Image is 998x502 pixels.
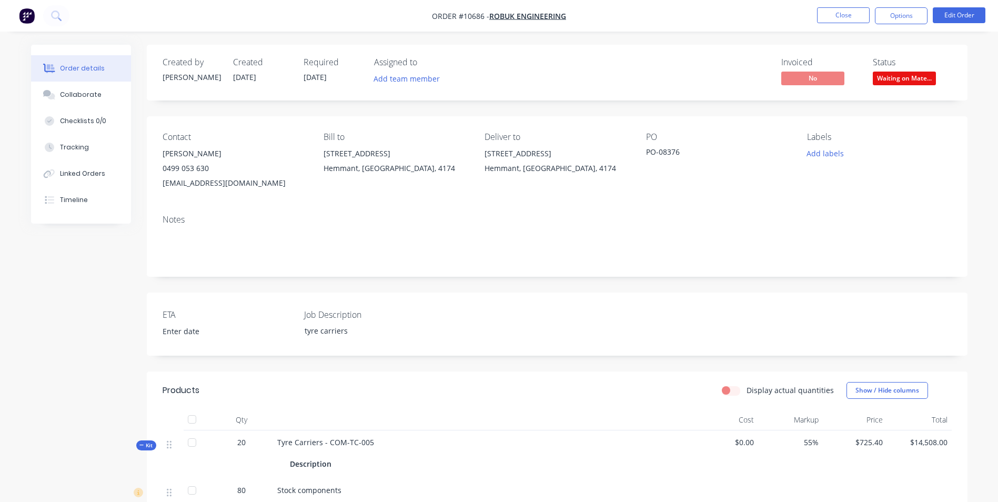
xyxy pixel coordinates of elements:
[31,82,131,108] button: Collaborate
[962,466,987,491] iframe: Intercom live chat
[374,57,479,67] div: Assigned to
[237,437,246,448] span: 20
[324,132,468,142] div: Bill to
[31,160,131,187] button: Linked Orders
[873,72,936,87] button: Waiting on Mate...
[19,8,35,24] img: Factory
[163,161,307,176] div: 0499 053 630
[31,187,131,213] button: Timeline
[296,323,428,338] div: tyre carriers
[31,134,131,160] button: Tracking
[31,108,131,134] button: Checklists 0/0
[233,57,291,67] div: Created
[374,72,446,86] button: Add team member
[163,384,199,397] div: Products
[891,437,947,448] span: $14,508.00
[163,215,952,225] div: Notes
[887,409,952,430] div: Total
[324,146,468,180] div: [STREET_ADDRESS]Hemmant, [GEOGRAPHIC_DATA], 4174
[432,11,489,21] span: Order #10686 -
[324,146,468,161] div: [STREET_ADDRESS]
[60,90,102,99] div: Collaborate
[489,11,566,21] a: Robuk Engineering
[163,72,220,83] div: [PERSON_NAME]
[60,116,106,126] div: Checklists 0/0
[60,64,105,73] div: Order details
[485,146,629,161] div: [STREET_ADDRESS]
[210,409,273,430] div: Qty
[485,146,629,180] div: [STREET_ADDRESS]Hemmant, [GEOGRAPHIC_DATA], 4174
[136,440,156,450] div: Kit
[163,146,307,161] div: [PERSON_NAME]
[368,72,445,86] button: Add team member
[817,7,870,23] button: Close
[758,409,823,430] div: Markup
[646,146,778,161] div: PO-08376
[933,7,985,23] button: Edit Order
[304,57,361,67] div: Required
[781,72,844,85] span: No
[324,161,468,176] div: Hemmant, [GEOGRAPHIC_DATA], 4174
[801,146,850,160] button: Add labels
[277,485,341,495] span: Stock components
[237,485,246,496] span: 80
[762,437,819,448] span: 55%
[233,72,256,82] span: [DATE]
[163,132,307,142] div: Contact
[163,308,294,321] label: ETA
[694,409,759,430] div: Cost
[646,132,790,142] div: PO
[875,7,928,24] button: Options
[807,132,951,142] div: Labels
[277,437,374,447] span: Tyre Carriers - COM-TC-005
[163,146,307,190] div: [PERSON_NAME]0499 053 630[EMAIL_ADDRESS][DOMAIN_NAME]
[163,57,220,67] div: Created by
[155,324,286,339] input: Enter date
[846,382,928,399] button: Show / Hide columns
[290,456,336,471] div: Description
[485,161,629,176] div: Hemmant, [GEOGRAPHIC_DATA], 4174
[485,132,629,142] div: Deliver to
[698,437,754,448] span: $0.00
[60,143,89,152] div: Tracking
[163,176,307,190] div: [EMAIL_ADDRESS][DOMAIN_NAME]
[873,72,936,85] span: Waiting on Mate...
[823,409,888,430] div: Price
[747,385,834,396] label: Display actual quantities
[827,437,883,448] span: $725.40
[60,169,105,178] div: Linked Orders
[139,441,153,449] span: Kit
[304,308,436,321] label: Job Description
[304,72,327,82] span: [DATE]
[31,55,131,82] button: Order details
[781,57,860,67] div: Invoiced
[60,195,88,205] div: Timeline
[873,57,952,67] div: Status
